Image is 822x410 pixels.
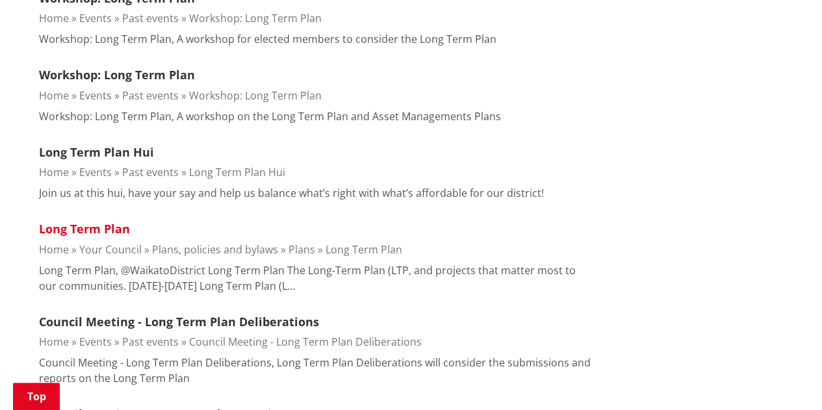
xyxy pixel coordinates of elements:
a: Past events [122,165,179,179]
iframe: Messenger Launcher [762,355,809,402]
p: Council Meeting - Long Term Plan Deliberations, Long Term Plan Deliberations will consider the su... [39,355,593,386]
a: Long Term Plan [39,221,130,237]
a: Top [13,383,60,410]
a: Workshop: Long Term Plan [189,11,322,25]
p: Long Term Plan, @WaikatoDistrict Long Term Plan The Long-Term Plan (LTP, and projects that matter... [39,263,593,294]
a: Workshop: Long Term Plan [189,88,322,103]
a: Home [39,335,69,349]
p: Workshop: Long Term Plan, A workshop for elected members to consider the Long Term Plan [39,31,496,47]
a: Events [79,11,112,25]
a: Home [39,11,69,25]
a: Long Term Plan Hui [39,144,154,160]
a: Events [79,88,112,103]
a: Council Meeting - Long Term Plan Deliberations [189,335,422,349]
a: Plans, policies and bylaws [152,242,278,257]
p: Workshop: Long Term Plan, A workshop on the Long Term Plan and Asset Managements Plans [39,109,501,124]
a: Home [39,242,69,257]
a: Home [39,88,69,103]
a: Events [79,335,112,349]
a: Workshop: Long Term Plan [39,67,195,83]
a: Long Term Plan Hui [189,165,285,179]
a: Past events [122,88,179,103]
a: Your Council [79,242,142,257]
p: Join us at this hui, have your say and help us balance what’s right with what’s affordable for ou... [39,185,544,201]
a: Past events [122,11,179,25]
a: Events [79,165,112,179]
a: Council Meeting - Long Term Plan Deliberations [39,314,319,329]
a: Home [39,165,69,179]
a: Past events [122,335,179,349]
a: Plans [289,242,315,257]
a: Long Term Plan [326,242,402,257]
